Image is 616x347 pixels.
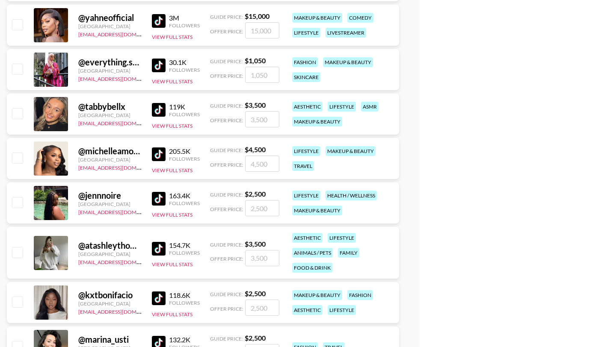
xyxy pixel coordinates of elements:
button: View Full Stats [152,167,192,173]
div: @ everything.sumii [78,57,142,68]
div: 119K [169,103,200,111]
div: [GEOGRAPHIC_DATA] [78,300,142,307]
span: Guide Price: [210,58,243,65]
div: lifestyle [292,28,320,38]
button: View Full Stats [152,123,192,129]
div: aesthetic [292,305,323,315]
div: Followers [169,250,200,256]
div: lifestyle [328,102,356,112]
div: health / wellness [326,191,377,200]
div: skincare [292,72,320,82]
div: makeup & beauty [292,290,342,300]
div: @ yahneofficial [78,12,142,23]
span: Guide Price: [210,335,243,342]
div: [GEOGRAPHIC_DATA] [78,68,142,74]
strong: $ 3,500 [245,240,266,248]
span: Offer Price: [210,306,243,312]
button: View Full Stats [152,311,192,318]
div: [GEOGRAPHIC_DATA] [78,251,142,257]
a: [EMAIL_ADDRESS][DOMAIN_NAME] [78,307,164,315]
img: TikTok [152,192,166,206]
span: Offer Price: [210,28,243,35]
button: View Full Stats [152,212,192,218]
div: livestreamer [326,28,366,38]
img: TikTok [152,14,166,28]
span: Offer Price: [210,162,243,168]
button: View Full Stats [152,78,192,85]
div: [GEOGRAPHIC_DATA] [78,201,142,207]
div: asmr [361,102,379,112]
div: makeup & beauty [292,13,342,23]
div: makeup & beauty [292,117,342,126]
div: comedy [347,13,373,23]
span: Offer Price: [210,206,243,212]
a: [EMAIL_ADDRESS][DOMAIN_NAME] [78,118,164,126]
div: food & drink [292,263,332,273]
strong: $ 2,500 [245,334,266,342]
div: makeup & beauty [323,57,373,67]
img: TikTok [152,147,166,161]
div: @ atashleythomas [78,240,142,251]
span: Offer Price: [210,117,243,124]
div: @ marina_usti [78,334,142,345]
div: aesthetic [292,102,323,112]
button: View Full Stats [152,34,192,40]
div: @ michelleamoree [78,146,142,156]
strong: $ 1,050 [245,56,266,65]
div: Followers [169,111,200,118]
strong: $ 2,500 [245,289,266,297]
strong: $ 4,500 [245,145,266,153]
div: 154.7K [169,241,200,250]
div: 118.6K [169,291,200,300]
span: Guide Price: [210,241,243,248]
div: Followers [169,156,200,162]
span: Offer Price: [210,256,243,262]
div: 30.1K [169,58,200,67]
div: Followers [169,67,200,73]
img: TikTok [152,103,166,117]
div: makeup & beauty [292,206,342,215]
div: @ jennnoire [78,190,142,201]
a: [EMAIL_ADDRESS][DOMAIN_NAME] [78,207,164,215]
img: TikTok [152,291,166,305]
div: @ tabbybellx [78,101,142,112]
span: Offer Price: [210,73,243,79]
input: 15,000 [245,22,279,38]
div: Followers [169,22,200,29]
div: lifestyle [328,305,356,315]
div: Followers [169,200,200,206]
a: [EMAIL_ADDRESS][DOMAIN_NAME] [78,29,164,38]
div: [GEOGRAPHIC_DATA] [78,23,142,29]
input: 2,500 [245,300,279,316]
input: 2,500 [245,200,279,216]
div: travel [292,161,314,171]
div: 163.4K [169,191,200,200]
span: Guide Price: [210,14,243,20]
div: [GEOGRAPHIC_DATA] [78,112,142,118]
a: [EMAIL_ADDRESS][DOMAIN_NAME] [78,163,164,171]
div: 132.2K [169,335,200,344]
div: @ kxtbonifacio [78,290,142,300]
button: View Full Stats [152,261,192,268]
strong: $ 2,500 [245,190,266,198]
input: 3,500 [245,250,279,266]
span: Guide Price: [210,191,243,198]
div: lifestyle [292,146,320,156]
div: fashion [292,57,318,67]
div: animals / pets [292,248,333,258]
strong: $ 15,000 [245,12,269,20]
div: 3M [169,14,200,22]
a: [EMAIL_ADDRESS][DOMAIN_NAME] [78,74,164,82]
div: fashion [347,290,373,300]
input: 4,500 [245,156,279,172]
input: 1,050 [245,67,279,83]
span: Guide Price: [210,291,243,297]
div: [GEOGRAPHIC_DATA] [78,156,142,163]
input: 3,500 [245,111,279,127]
img: TikTok [152,242,166,256]
div: lifestyle [328,233,356,243]
span: Guide Price: [210,103,243,109]
span: Guide Price: [210,147,243,153]
div: makeup & beauty [326,146,376,156]
img: TikTok [152,59,166,72]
